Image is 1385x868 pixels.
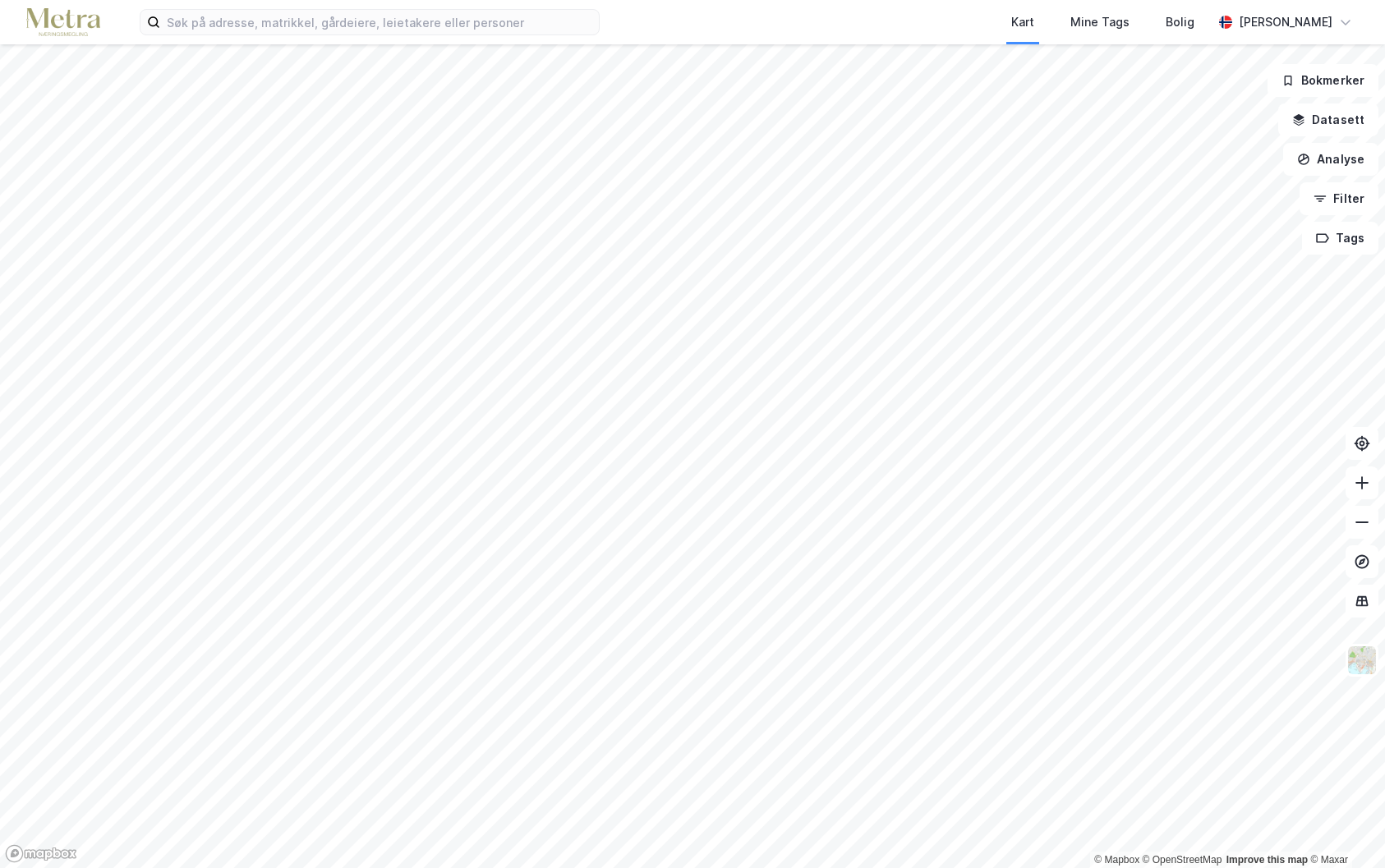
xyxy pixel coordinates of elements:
[1303,789,1385,868] iframe: Chat Widget
[1303,789,1385,868] div: Kontrollprogram for chat
[26,8,100,37] img: metra-logo.256734c3b2bbffee19d4.png
[1143,854,1222,866] a: OpenStreetMap
[1094,854,1139,866] a: Mapbox
[1302,222,1378,255] button: Tags
[1278,103,1378,136] button: Datasett
[1283,143,1378,176] button: Analyse
[1346,645,1378,676] img: Z
[1011,12,1034,32] div: Kart
[160,10,599,34] input: Søk på adresse, matrikkel, gårdeiere, leietakere eller personer
[1070,12,1130,32] div: Mine Tags
[5,844,77,863] a: Mapbox homepage
[1166,12,1194,32] div: Bolig
[1300,182,1378,215] button: Filter
[1226,854,1308,866] a: Improve this map
[1239,12,1332,32] div: [PERSON_NAME]
[1268,64,1378,97] button: Bokmerker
